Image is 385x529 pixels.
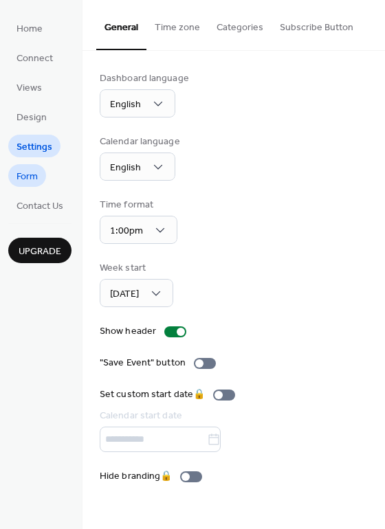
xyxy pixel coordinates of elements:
[16,170,38,184] span: Form
[8,16,51,39] a: Home
[8,76,50,98] a: Views
[100,71,189,86] div: Dashboard language
[110,95,141,114] span: English
[110,222,143,240] span: 1:00pm
[100,261,170,275] div: Week start
[16,111,47,125] span: Design
[16,22,43,36] span: Home
[16,140,52,155] span: Settings
[16,52,53,66] span: Connect
[16,199,63,214] span: Contact Us
[110,285,139,304] span: [DATE]
[8,164,46,187] a: Form
[110,159,141,177] span: English
[16,81,42,95] span: Views
[8,105,55,128] a: Design
[8,46,61,69] a: Connect
[100,198,175,212] div: Time format
[8,238,71,263] button: Upgrade
[19,245,61,259] span: Upgrade
[100,135,180,149] div: Calendar language
[8,194,71,216] a: Contact Us
[100,324,156,339] div: Show header
[8,135,60,157] a: Settings
[100,356,186,370] div: "Save Event" button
